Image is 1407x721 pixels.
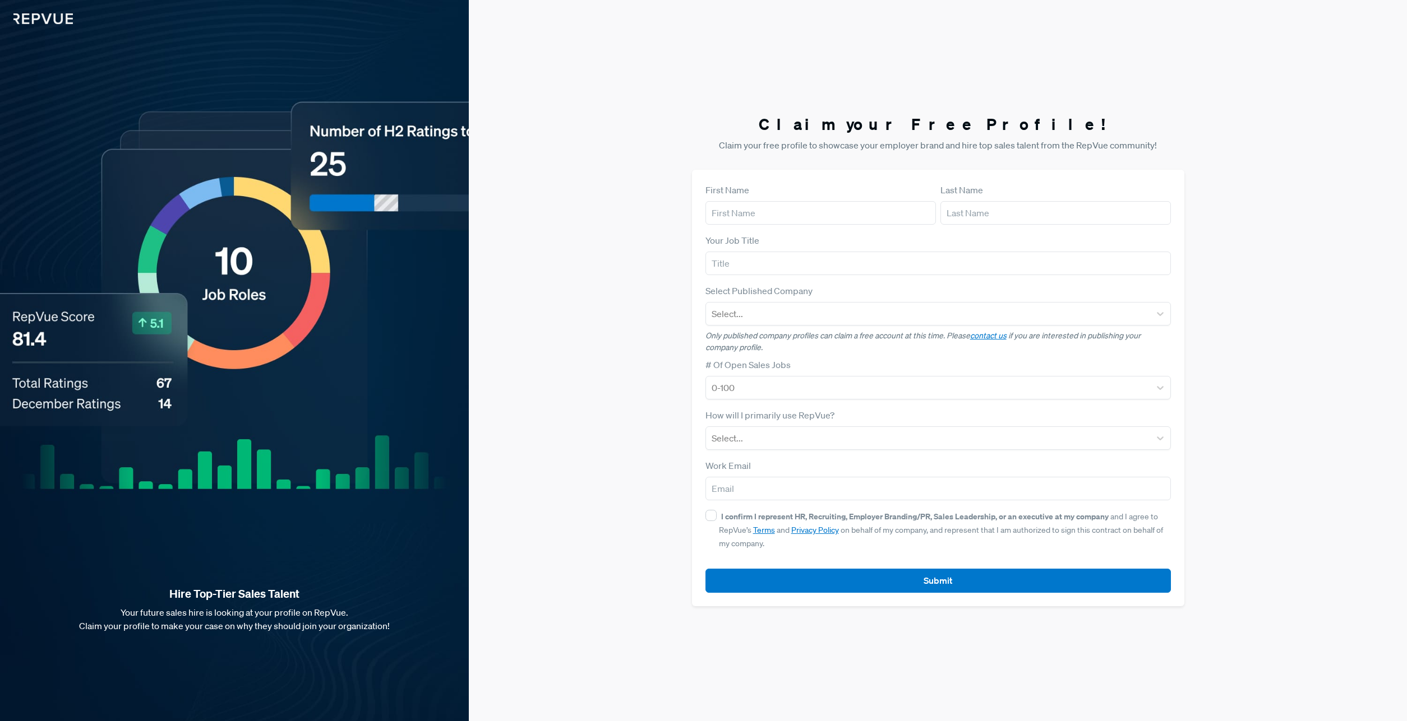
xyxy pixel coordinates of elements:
input: First Name [705,201,936,225]
label: Select Published Company [705,284,813,297]
label: Last Name [940,183,983,197]
a: contact us [970,331,1007,341]
label: # Of Open Sales Jobs [705,358,791,371]
a: Privacy Policy [791,525,839,535]
p: Your future sales hire is looking at your profile on RepVue. Claim your profile to make your case... [18,606,451,632]
span: and I agree to RepVue’s and on behalf of my company, and represent that I am authorized to sign t... [719,511,1163,548]
p: Only published company profiles can claim a free account at this time. Please if you are interest... [705,330,1171,353]
label: How will I primarily use RepVue? [705,408,834,422]
strong: I confirm I represent HR, Recruiting, Employer Branding/PR, Sales Leadership, or an executive at ... [721,511,1109,522]
label: First Name [705,183,749,197]
input: Title [705,252,1171,275]
a: Terms [753,525,775,535]
label: Your Job Title [705,234,759,247]
input: Email [705,477,1171,500]
input: Last Name [940,201,1171,225]
h3: Claim your Free Profile! [692,115,1184,134]
button: Submit [705,569,1171,593]
label: Work Email [705,459,751,472]
strong: Hire Top-Tier Sales Talent [18,587,451,601]
p: Claim your free profile to showcase your employer brand and hire top sales talent from the RepVue... [692,138,1184,152]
